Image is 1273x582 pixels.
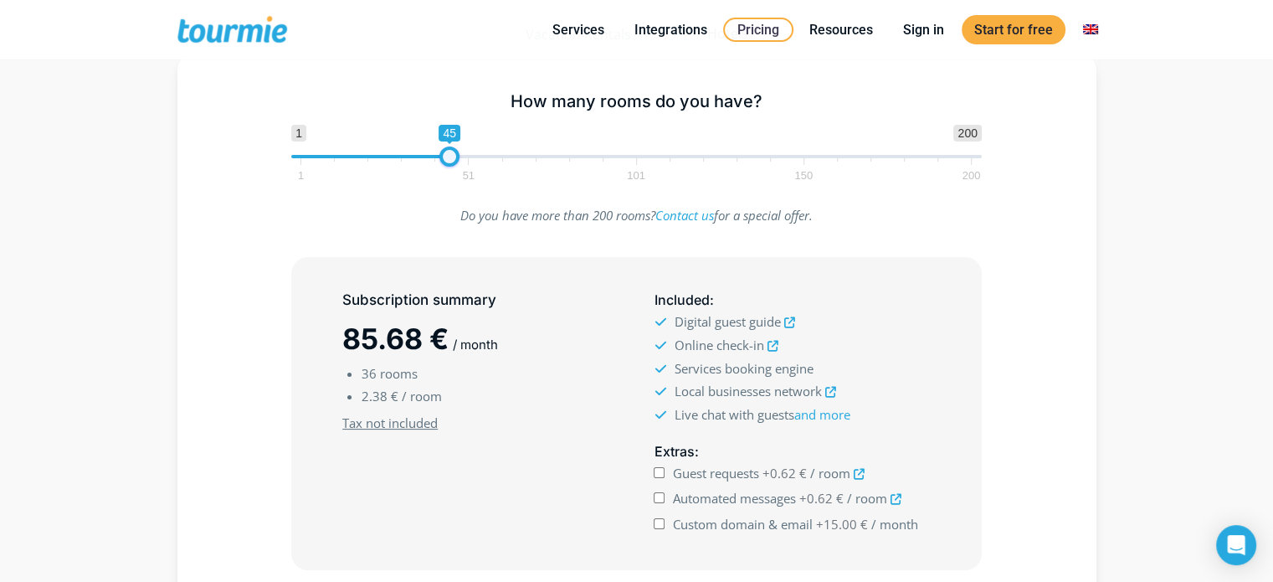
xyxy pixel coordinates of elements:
[816,516,868,533] span: +15.00 €
[871,516,918,533] span: / month
[402,388,442,404] span: / room
[654,441,930,462] h5: :
[291,204,982,227] p: Do you have more than 200 rooms? for a special offer.
[673,516,813,533] span: Custom domain & email
[797,19,885,40] a: Resources
[655,207,714,224] a: Contact us
[342,415,438,431] u: Tax not included
[674,406,850,423] span: Live chat with guests
[793,406,850,423] a: and more
[295,172,306,179] span: 1
[962,15,1065,44] a: Start for free
[792,172,815,179] span: 150
[654,291,709,308] span: Included
[291,125,306,142] span: 1
[1216,525,1256,565] div: Open Intercom Messenger
[723,18,793,42] a: Pricing
[362,365,377,382] span: 36
[799,490,844,507] span: +0.62 €
[342,290,619,311] h5: Subscription summary
[762,465,807,482] span: +0.62 €
[891,19,957,40] a: Sign in
[810,465,850,482] span: / room
[460,172,477,179] span: 51
[439,125,460,142] span: 45
[674,337,763,353] span: Online check-in
[453,337,498,353] span: / month
[540,19,617,40] a: Services
[673,465,759,482] span: Guest requests
[654,443,694,460] span: Extras
[960,172,983,179] span: 200
[291,91,982,112] h5: How many rooms do you have?
[673,490,796,507] span: Automated messages
[674,313,780,330] span: Digital guest guide
[624,172,648,179] span: 101
[674,360,813,377] span: Services booking engine
[953,125,981,142] span: 200
[622,19,720,40] a: Integrations
[380,365,418,382] span: rooms
[362,388,398,404] span: 2.38 €
[342,322,449,356] span: 85.68 €
[674,383,821,399] span: Local businesses network
[654,290,930,311] h5: :
[847,490,887,507] span: / room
